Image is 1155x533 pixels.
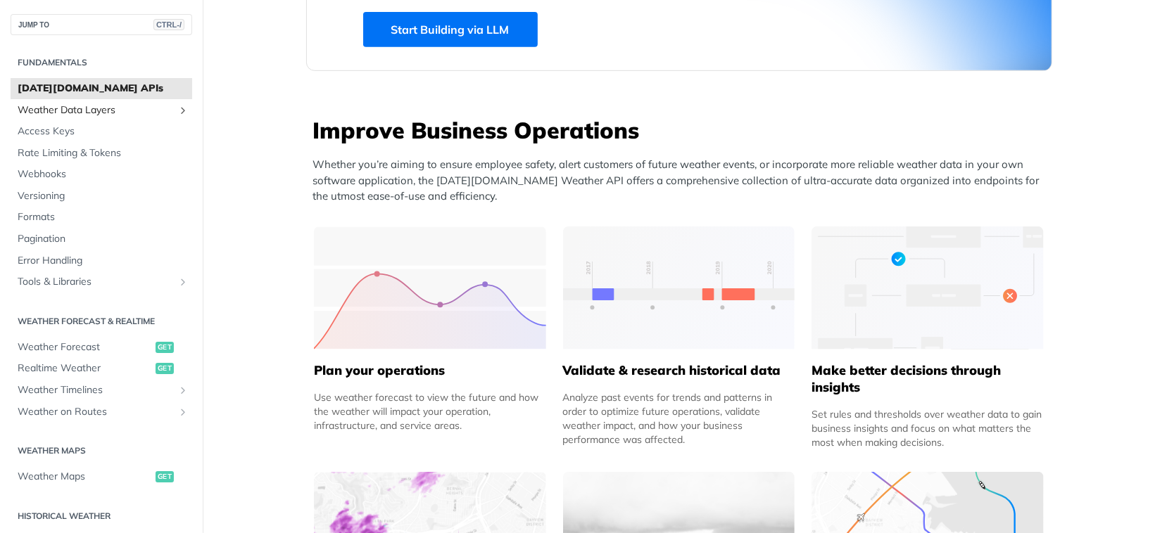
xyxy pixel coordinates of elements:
[11,271,192,293] a: Tools & LibrariesShow subpages for Tools & Libraries
[18,232,189,246] span: Pagination
[11,164,192,185] a: Webhooks
[11,121,192,142] a: Access Keys
[18,383,174,397] span: Weather Timelines
[314,226,546,349] img: 39565e8-group-4962x.svg
[177,385,189,396] button: Show subpages for Weather Timelines
[18,210,189,224] span: Formats
[156,471,174,482] span: get
[11,250,192,271] a: Error Handling
[11,510,192,522] h2: Historical Weather
[11,358,192,379] a: Realtime Weatherget
[11,100,192,121] a: Weather Data LayersShow subpages for Weather Data Layers
[11,337,192,358] a: Weather Forecastget
[177,406,189,418] button: Show subpages for Weather on Routes
[11,207,192,228] a: Formats
[11,143,192,164] a: Rate Limiting & Tokens
[18,405,174,419] span: Weather on Routes
[11,380,192,401] a: Weather TimelinesShow subpages for Weather Timelines
[812,407,1044,449] div: Set rules and thresholds over weather data to gain business insights and focus on what matters th...
[18,189,189,203] span: Versioning
[18,470,152,484] span: Weather Maps
[11,466,192,487] a: Weather Mapsget
[11,229,192,250] a: Pagination
[314,362,546,379] h5: Plan your operations
[177,105,189,116] button: Show subpages for Weather Data Layers
[11,14,192,35] button: JUMP TOCTRL-/
[11,315,192,328] h2: Weather Forecast & realtime
[562,390,795,447] div: Analyze past events for trends and patterns in order to optimize future operations, validate weat...
[313,157,1052,205] p: Whether you’re aiming to ensure employee safety, alert customers of future weather events, or inc...
[153,19,184,30] span: CTRL-/
[11,78,192,99] a: [DATE][DOMAIN_NAME] APIs
[812,362,1044,396] h5: Make better decisions through insights
[156,363,174,374] span: get
[156,342,174,353] span: get
[18,275,174,289] span: Tools & Libraries
[363,12,538,47] a: Start Building via LLM
[812,226,1044,349] img: a22d113-group-496-32x.svg
[11,56,192,69] h2: Fundamentals
[18,361,152,375] span: Realtime Weather
[563,226,795,349] img: 13d7ca0-group-496-2.svg
[18,146,189,160] span: Rate Limiting & Tokens
[177,276,189,288] button: Show subpages for Tools & Libraries
[562,362,795,379] h5: Validate & research historical data
[314,390,546,432] div: Use weather forecast to view the future and how the weather will impact your operation, infrastru...
[11,444,192,457] h2: Weather Maps
[18,103,174,117] span: Weather Data Layers
[18,340,152,354] span: Weather Forecast
[18,167,189,181] span: Webhooks
[11,186,192,207] a: Versioning
[18,124,189,139] span: Access Keys
[18,82,189,96] span: [DATE][DOMAIN_NAME] APIs
[313,115,1052,146] h3: Improve Business Operations
[11,402,192,423] a: Weather on RoutesShow subpages for Weather on Routes
[18,254,189,268] span: Error Handling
